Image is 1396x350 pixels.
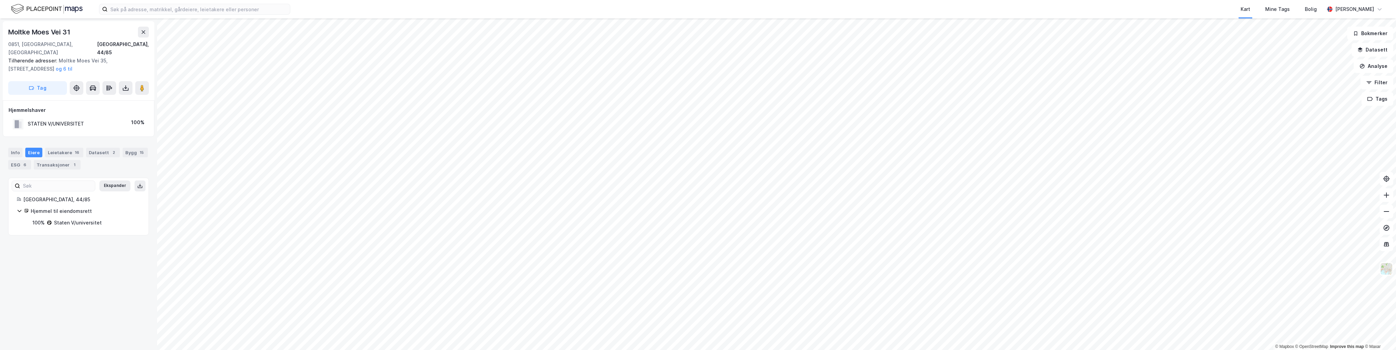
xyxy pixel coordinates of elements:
[22,161,28,168] div: 6
[8,81,67,95] button: Tag
[23,195,140,204] div: [GEOGRAPHIC_DATA], 44/85
[8,160,31,170] div: ESG
[9,106,149,114] div: Hjemmelshaver
[8,27,71,38] div: Moltke Moes Vei 31
[108,4,290,14] input: Søk på adresse, matrikkel, gårdeiere, leietakere eller personer
[8,148,23,157] div: Info
[1275,344,1294,349] a: Mapbox
[20,181,95,191] input: Søk
[8,57,143,73] div: Moltke Moes Vei 35, [STREET_ADDRESS]
[138,149,145,156] div: 15
[45,148,83,157] div: Leietakere
[131,118,144,127] div: 100%
[1362,317,1396,350] iframe: Chat Widget
[1330,344,1364,349] a: Improve this map
[1241,5,1250,13] div: Kart
[123,148,148,157] div: Bygg
[1305,5,1317,13] div: Bolig
[32,219,45,227] div: 100%
[34,160,81,170] div: Transaksjoner
[86,148,120,157] div: Datasett
[99,180,130,191] button: Ekspander
[25,148,42,157] div: Eiere
[8,40,97,57] div: 0851, [GEOGRAPHIC_DATA], [GEOGRAPHIC_DATA]
[110,149,117,156] div: 2
[71,161,78,168] div: 1
[28,120,84,128] div: STATEN V/UNIVERSITET
[73,149,81,156] div: 16
[1265,5,1290,13] div: Mine Tags
[31,207,140,215] div: Hjemmel til eiendomsrett
[8,58,59,63] span: Tilhørende adresser:
[1352,43,1393,57] button: Datasett
[1362,92,1393,106] button: Tags
[1335,5,1374,13] div: [PERSON_NAME]
[11,3,83,15] img: logo.f888ab2527a4732fd821a326f86c7f29.svg
[1347,27,1393,40] button: Bokmerker
[97,40,149,57] div: [GEOGRAPHIC_DATA], 44/85
[1354,59,1393,73] button: Analyse
[1295,344,1328,349] a: OpenStreetMap
[54,219,102,227] div: Staten V/universitet
[1360,76,1393,89] button: Filter
[1380,262,1393,275] img: Z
